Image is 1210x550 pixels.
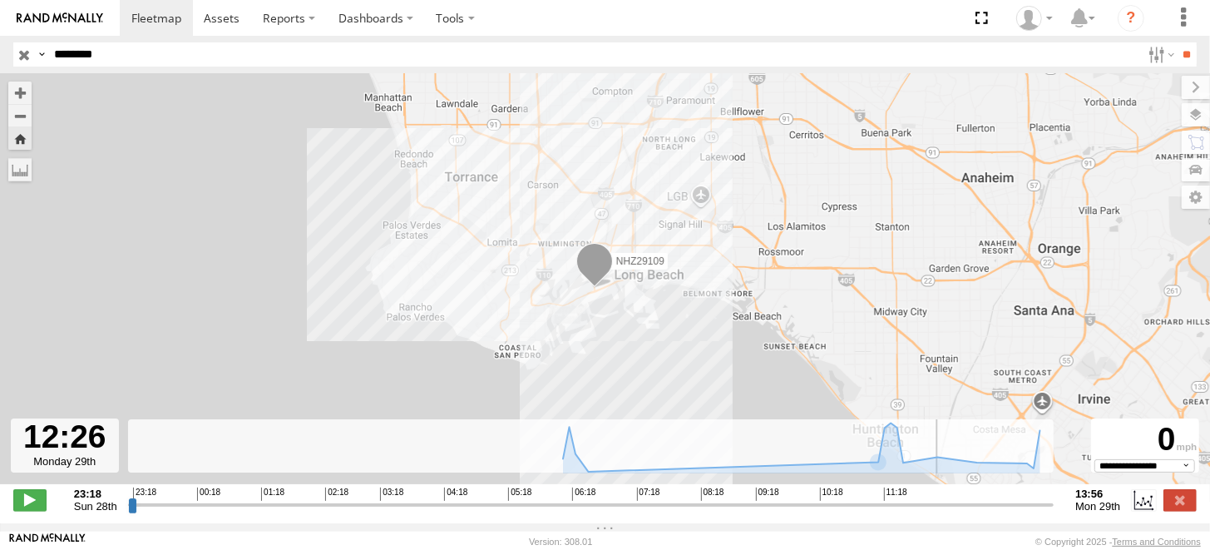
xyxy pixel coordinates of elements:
button: Zoom Home [8,127,32,150]
span: 10:18 [820,488,843,501]
span: 07:18 [637,488,660,501]
span: 02:18 [325,488,348,501]
span: 11:18 [884,488,907,501]
span: 01:18 [261,488,284,501]
strong: 23:18 [74,488,117,500]
a: Visit our Website [9,533,86,550]
span: 23:18 [133,488,156,501]
label: Map Settings [1182,186,1210,209]
span: Sun 28th Sep 2025 [74,500,117,513]
button: Zoom out [8,104,32,127]
i: ? [1118,5,1144,32]
label: Search Filter Options [1142,42,1178,67]
div: 0 [1094,421,1197,458]
img: rand-logo.svg [17,12,103,24]
div: Zulema McIntosch [1010,6,1059,31]
button: Zoom in [8,82,32,104]
label: Measure [8,158,32,181]
span: 05:18 [508,488,531,501]
strong: 13:56 [1075,488,1120,500]
span: Mon 29th Sep 2025 [1075,500,1120,513]
div: © Copyright 2025 - [1035,537,1201,547]
label: Search Query [35,42,48,67]
span: 09:18 [756,488,779,501]
div: Version: 308.01 [529,537,592,547]
span: 04:18 [444,488,467,501]
label: Play/Stop [13,489,47,511]
span: 03:18 [380,488,403,501]
span: 00:18 [197,488,220,501]
span: 08:18 [701,488,724,501]
label: Close [1163,489,1197,511]
span: NHZ29109 [615,255,664,267]
span: 06:18 [572,488,595,501]
a: Terms and Conditions [1113,537,1201,547]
